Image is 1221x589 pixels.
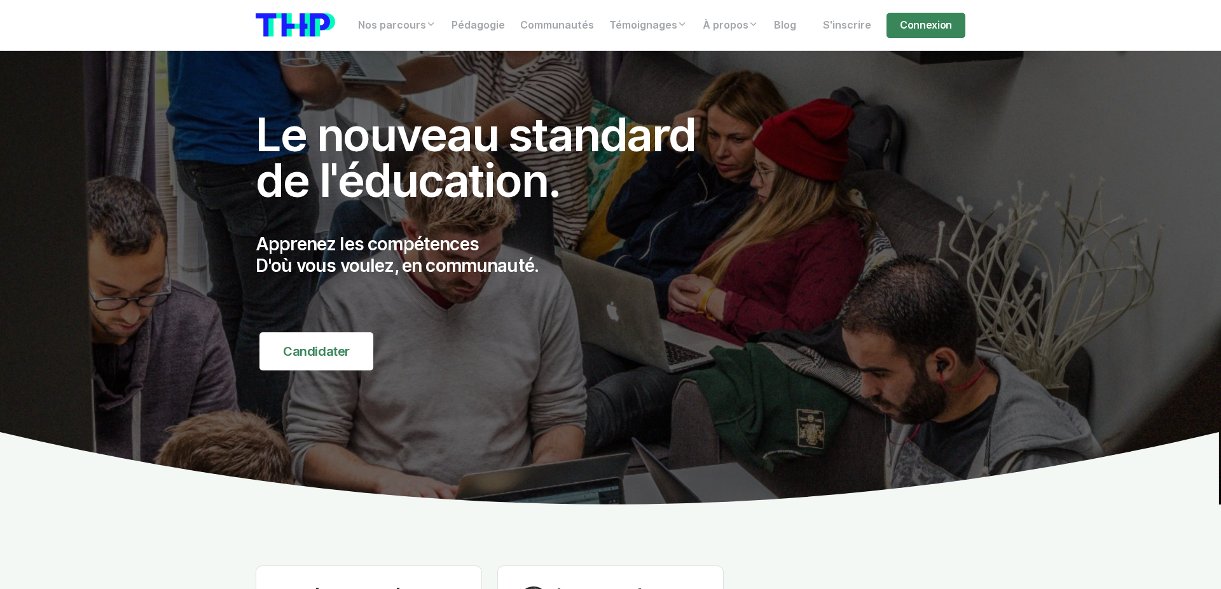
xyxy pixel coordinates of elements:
[256,234,724,276] p: Apprenez les compétences D'où vous voulez, en communauté.
[256,13,335,37] img: logo
[815,13,879,38] a: S'inscrire
[513,13,602,38] a: Communautés
[256,112,724,203] h1: Le nouveau standard de l'éducation.
[350,13,444,38] a: Nos parcours
[444,13,513,38] a: Pédagogie
[695,13,766,38] a: À propos
[259,332,373,370] a: Candidater
[886,13,965,38] a: Connexion
[766,13,804,38] a: Blog
[602,13,695,38] a: Témoignages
